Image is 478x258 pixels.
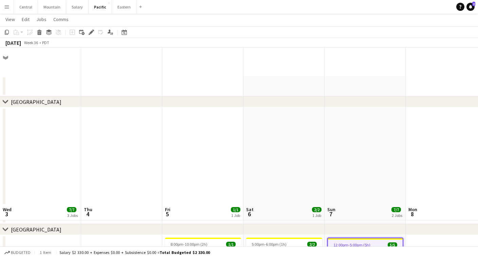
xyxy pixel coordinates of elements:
[326,210,335,218] span: 7
[466,3,475,11] a: 2
[14,0,38,14] button: Central
[392,213,402,218] div: 2 Jobs
[170,242,207,247] span: 8:00pm-10:00pm (2h)
[252,242,287,247] span: 5:00pm-6:00pm (1h)
[408,206,417,213] span: Mon
[391,207,401,212] span: 7/7
[59,250,210,255] div: Salary $2 330.00 + Expenses $0.00 + Subsistence $0.00 =
[66,0,89,14] button: Salary
[67,213,78,218] div: 3 Jobs
[36,16,47,22] span: Jobs
[164,210,170,218] span: 5
[388,242,397,247] span: 5/5
[67,207,76,212] span: 7/7
[83,210,92,218] span: 4
[307,242,317,247] span: 2/2
[333,242,370,247] span: 12:00pm-5:00pm (5h)
[165,206,170,213] span: Fri
[226,242,236,247] span: 1/1
[38,0,66,14] button: Mountain
[231,207,240,212] span: 1/1
[22,16,30,22] span: Edit
[22,40,39,45] span: Week 36
[19,15,32,24] a: Edit
[2,210,12,218] span: 3
[11,98,61,105] div: [GEOGRAPHIC_DATA]
[42,40,49,45] div: PDT
[3,206,12,213] span: Wed
[3,15,18,24] a: View
[37,250,54,255] span: 1 item
[245,210,254,218] span: 6
[5,39,21,46] div: [DATE]
[89,0,112,14] button: Pacific
[11,226,61,233] div: [GEOGRAPHIC_DATA]
[53,16,69,22] span: Comms
[160,250,210,255] span: Total Budgeted $2 330.00
[112,0,136,14] button: Eastern
[231,213,240,218] div: 1 Job
[34,15,49,24] a: Jobs
[51,15,71,24] a: Comms
[407,210,417,218] span: 8
[3,249,32,256] button: Budgeted
[246,206,254,213] span: Sat
[5,16,15,22] span: View
[11,250,31,255] span: Budgeted
[327,206,335,213] span: Sun
[312,207,321,212] span: 2/2
[84,206,92,213] span: Thu
[312,213,321,218] div: 1 Job
[472,2,475,6] span: 2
